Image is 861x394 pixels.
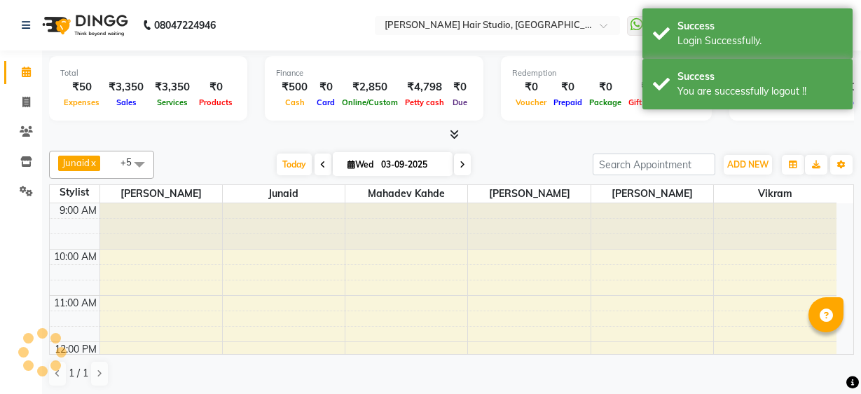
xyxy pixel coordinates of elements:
[586,97,625,107] span: Package
[60,79,103,95] div: ₹50
[36,6,132,45] img: logo
[51,250,99,264] div: 10:00 AM
[276,67,472,79] div: Finance
[338,79,401,95] div: ₹2,850
[468,185,590,203] span: [PERSON_NAME]
[449,97,471,107] span: Due
[586,79,625,95] div: ₹0
[593,154,715,175] input: Search Appointment
[282,97,308,107] span: Cash
[276,79,313,95] div: ₹500
[625,97,670,107] span: Gift Cards
[51,296,99,311] div: 11:00 AM
[591,185,713,203] span: [PERSON_NAME]
[550,79,586,95] div: ₹0
[550,97,586,107] span: Prepaid
[313,97,338,107] span: Card
[120,156,142,168] span: +5
[60,67,236,79] div: Total
[223,185,345,203] span: Junaid
[149,79,195,95] div: ₹3,350
[277,154,312,175] span: Today
[512,97,550,107] span: Voucher
[154,6,216,45] b: 08047224946
[727,159,769,170] span: ADD NEW
[714,185,836,203] span: Vikram
[512,67,701,79] div: Redemption
[625,79,670,95] div: ₹0
[345,185,467,203] span: Mahadev kahde
[90,157,96,168] a: x
[377,154,447,175] input: 2025-09-03
[448,79,472,95] div: ₹0
[50,185,99,200] div: Stylist
[401,97,448,107] span: Petty cash
[677,34,842,48] div: Login Successfully.
[153,97,191,107] span: Services
[401,79,448,95] div: ₹4,798
[195,97,236,107] span: Products
[113,97,140,107] span: Sales
[62,157,90,168] span: Junaid
[69,366,88,381] span: 1 / 1
[677,84,842,99] div: You are successfully logout !!
[677,69,842,84] div: Success
[677,19,842,34] div: Success
[724,155,772,175] button: ADD NEW
[344,159,377,170] span: Wed
[313,79,338,95] div: ₹0
[103,79,149,95] div: ₹3,350
[57,203,99,218] div: 9:00 AM
[338,97,401,107] span: Online/Custom
[512,79,550,95] div: ₹0
[100,185,222,203] span: [PERSON_NAME]
[52,342,99,357] div: 12:00 PM
[60,97,103,107] span: Expenses
[195,79,236,95] div: ₹0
